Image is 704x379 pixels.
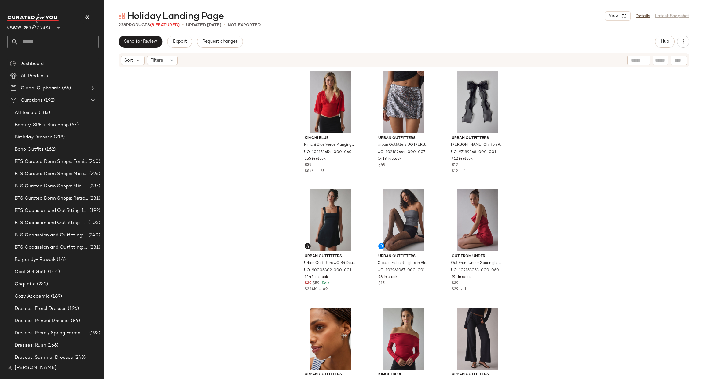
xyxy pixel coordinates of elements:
img: svg%3e [119,13,125,19]
span: (231) [88,244,100,251]
span: Cool Girl Goth [15,268,47,276]
img: svg%3e [10,61,16,67]
span: (126) [67,305,79,312]
span: Athleisure [15,109,38,116]
span: • [224,21,225,29]
span: Urban Outfitters [305,372,356,377]
span: BTS Curated Dorm Shops: Maximalist [15,171,88,178]
span: Birthday Dresses [15,134,53,141]
span: $49 [378,163,385,168]
button: View [605,11,631,21]
span: Curations [21,97,43,104]
span: UO-102178654-000-060 [304,150,352,155]
img: 102178654_060_b [300,71,361,133]
span: (162) [44,146,56,153]
img: svg%3e [7,366,12,370]
span: Cozy Academia [15,293,50,300]
span: Global Clipboards [21,85,61,92]
span: Burgundy- Rework [15,256,56,263]
span: 1 [464,169,466,173]
button: Hub [655,36,675,48]
span: Holiday Landing Page [127,10,224,23]
span: (218) [53,134,65,141]
span: BTS Occassion and Outfitting: First Day Fits [15,244,88,251]
span: • [182,21,184,29]
span: UO-102182664-000-007 [378,150,425,155]
span: Export [172,39,187,44]
span: $3.14K [305,287,317,291]
span: Dresses: Printed Dresses [15,317,70,325]
span: (8 Featured) [150,23,180,28]
span: Kimchi Blue Verde Plunging Lace Trim Bell Sleeve Top in Red, Women's at Urban Outfitters [304,142,356,148]
img: 102153053_060_b [447,189,508,251]
p: updated [DATE] [186,22,221,28]
span: Coquette [15,281,36,288]
span: Urban Outfitters [452,136,503,141]
span: Kimchi Blue [305,136,356,141]
span: BTS Occasion and Outfitting: Homecoming Dresses [15,220,87,227]
span: UO-102961067-000-001 [378,268,425,273]
span: (65) [61,85,71,92]
span: Urban Outfitters UO [PERSON_NAME] Sequin Low Rise Mico Mini Skirt in Silver, Women's at Urban Out... [378,142,429,148]
span: BTS Curated Dorm Shops: Feminine [15,158,87,165]
span: (144) [47,268,60,276]
span: BTS Curated Dorm Shops: Retro+ Boho [15,195,88,202]
span: (240) [87,232,100,239]
span: $12 [452,163,458,168]
span: Sort [124,57,133,64]
span: $39 [305,163,311,168]
span: 1418 in stock [378,156,402,162]
img: 97189468_001_b [447,71,508,133]
div: Products [119,22,180,28]
span: 25 [320,169,324,173]
p: Not Exported [228,22,261,28]
span: Dresses: Prom / Spring Formal Outfitting [15,330,88,337]
span: 98 in stock [378,275,398,280]
span: (231) [88,195,100,202]
img: 102409455_060_b [373,308,435,370]
span: All Products [21,73,48,80]
span: (67) [69,122,79,129]
span: Urban Outfitters [452,372,503,377]
img: 95738795_007_b [300,308,361,370]
img: cfy_white_logo.C9jOOHJF.svg [7,14,59,23]
span: Dashboard [20,60,44,67]
span: (189) [50,293,62,300]
button: Request changes [197,36,243,48]
img: 90005802_001_b [300,189,361,251]
span: (84) [70,317,80,325]
span: Urban Outfitters [7,21,51,32]
span: BTS Curated Dorm Shops: Minimalist [15,183,88,190]
span: UO-102153053-000-060 [451,268,499,273]
span: (260) [87,158,100,165]
span: (14) [56,256,66,263]
span: Dresses: Rush [15,342,46,349]
span: 255 in stock [305,156,326,162]
span: $59 [313,281,319,286]
span: (243) [73,354,86,361]
span: Beauty: SPF + Sun Shop [15,122,69,129]
span: $12 [452,169,458,173]
span: $39 [305,281,311,286]
span: Urban Outfitters [378,254,430,259]
span: Request changes [202,39,238,44]
span: 191 in stock [452,275,472,280]
span: Classic Fishnet Tights in Black, Women's at Urban Outfitters [378,261,429,266]
img: 101877538_001_b [447,308,508,370]
span: (252) [36,281,48,288]
span: $39 [452,281,458,286]
span: • [458,287,464,291]
img: svg%3e [306,244,310,248]
span: Out From Under [452,254,503,259]
span: UO-90005802-000-001 [304,268,351,273]
span: (192) [88,207,100,214]
span: View [608,13,619,18]
a: Details [636,13,650,19]
span: 412 in stock [452,156,473,162]
span: Sale [321,281,329,285]
span: (192) [43,97,55,104]
span: Dresses: Floral Dresses [15,305,67,312]
span: Urban Outfitters [378,136,430,141]
span: UO-97189468-000-001 [451,150,496,155]
span: Hub [661,39,669,44]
